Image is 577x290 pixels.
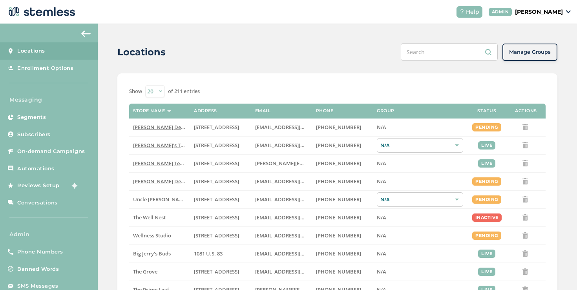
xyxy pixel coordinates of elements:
[316,232,361,239] span: [PHONE_NUMBER]
[316,214,369,221] label: (269) 929-8463
[255,142,308,149] label: brianashen@gmail.com
[255,196,308,203] label: christian@uncleherbsak.com
[194,124,239,131] span: [STREET_ADDRESS]
[472,213,502,222] div: inactive
[478,268,495,276] div: live
[194,196,247,203] label: 209 King Circle
[194,232,247,239] label: 123 Main Street
[133,214,186,221] label: The Well Nest
[133,268,157,275] span: The Grove
[194,196,239,203] span: [STREET_ADDRESS]
[133,142,186,149] label: Brian's Test Store
[377,108,394,113] label: Group
[316,160,369,167] label: (503) 332-4545
[133,214,166,221] span: The Well Nest
[377,138,463,153] div: N/A
[66,178,81,193] img: glitter-stars-b7820f95.gif
[316,160,361,167] span: [PHONE_NUMBER]
[6,4,75,20] img: logo-dark-0685b13c.svg
[194,142,247,149] label: 123 East Main Street
[377,214,463,221] label: N/A
[316,232,369,239] label: (269) 929-8463
[133,142,202,149] span: [PERSON_NAME]'s Test Store
[133,178,186,185] label: Hazel Delivery 4
[255,232,308,239] label: vmrobins@gmail.com
[133,160,198,167] span: [PERSON_NAME] Test store
[255,268,308,275] label: dexter@thegroveca.com
[255,178,341,185] span: [EMAIL_ADDRESS][DOMAIN_NAME]
[377,268,463,275] label: N/A
[133,232,171,239] span: Wellness Studio
[194,124,247,131] label: 17523 Ventura Boulevard
[377,192,463,207] div: N/A
[316,214,361,221] span: [PHONE_NUMBER]
[472,195,501,204] div: pending
[478,141,495,150] div: live
[17,165,55,173] span: Automations
[316,250,361,257] span: [PHONE_NUMBER]
[194,250,247,257] label: 1081 U.S. 83
[316,268,369,275] label: (619) 600-1269
[167,110,171,112] img: icon-sort-1e1d7615.svg
[377,160,463,167] label: N/A
[472,177,501,186] div: pending
[17,282,58,290] span: SMS Messages
[506,104,546,119] th: Actions
[401,43,498,61] input: Search
[17,248,63,256] span: Phone Numbers
[316,142,369,149] label: (503) 804-9208
[81,31,91,37] img: icon-arrow-back-accent-c549486e.svg
[255,196,341,203] span: [EMAIL_ADDRESS][DOMAIN_NAME]
[477,108,496,113] label: Status
[17,47,45,55] span: Locations
[133,196,186,203] label: Uncle Herb’s King Circle
[17,113,46,121] span: Segments
[17,64,73,72] span: Enrollment Options
[17,265,59,273] span: Banned Words
[255,160,381,167] span: [PERSON_NAME][EMAIL_ADDRESS][DOMAIN_NAME]
[316,250,369,257] label: (580) 539-1118
[472,232,501,240] div: pending
[255,142,341,149] span: [EMAIL_ADDRESS][DOMAIN_NAME]
[316,196,361,203] span: [PHONE_NUMBER]
[194,268,239,275] span: [STREET_ADDRESS]
[133,196,218,203] span: Uncle [PERSON_NAME]’s King Circle
[133,124,186,131] label: Hazel Delivery
[133,108,165,113] label: Store name
[117,45,166,59] h2: Locations
[316,108,334,113] label: Phone
[133,160,186,167] label: Swapnil Test store
[509,48,551,56] span: Manage Groups
[133,124,195,131] span: [PERSON_NAME] Delivery
[194,178,247,185] label: 17523 Ventura Boulevard
[460,9,464,14] img: icon-help-white-03924b79.svg
[194,142,239,149] span: [STREET_ADDRESS]
[194,214,239,221] span: [STREET_ADDRESS]
[377,124,463,131] label: N/A
[133,250,171,257] span: Big Jerry's Buds
[255,232,341,239] span: [EMAIL_ADDRESS][DOMAIN_NAME]
[17,131,51,139] span: Subscribers
[133,268,186,275] label: The Grove
[466,8,479,16] span: Help
[489,8,512,16] div: ADMIN
[255,124,341,131] span: [EMAIL_ADDRESS][DOMAIN_NAME]
[168,88,200,95] label: of 211 entries
[194,160,239,167] span: [STREET_ADDRESS]
[472,123,501,131] div: pending
[255,268,341,275] span: [EMAIL_ADDRESS][DOMAIN_NAME]
[566,10,571,13] img: icon_down-arrow-small-66adaf34.svg
[478,159,495,168] div: live
[255,250,308,257] label: info@bigjerrysbuds.com
[17,199,58,207] span: Conversations
[478,250,495,258] div: live
[316,124,361,131] span: [PHONE_NUMBER]
[316,178,361,185] span: [PHONE_NUMBER]
[129,88,142,95] label: Show
[255,108,271,113] label: Email
[377,250,463,257] label: N/A
[316,124,369,131] label: (818) 561-0790
[255,160,308,167] label: swapnil@stemless.co
[194,160,247,167] label: 5241 Center Boulevard
[194,108,217,113] label: Address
